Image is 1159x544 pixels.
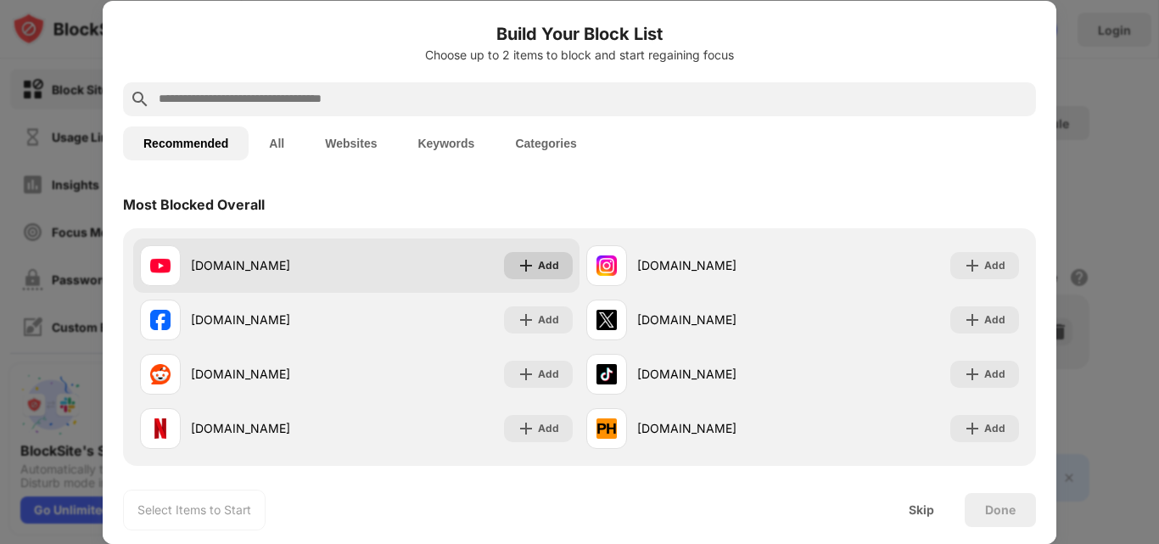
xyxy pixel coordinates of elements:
img: favicons [150,310,171,330]
div: Add [538,366,559,383]
div: [DOMAIN_NAME] [637,419,803,437]
div: [DOMAIN_NAME] [637,365,803,383]
div: [DOMAIN_NAME] [637,311,803,328]
img: favicons [596,310,617,330]
div: [DOMAIN_NAME] [191,311,356,328]
div: Skip [909,503,934,517]
button: All [249,126,305,160]
div: Add [984,366,1005,383]
div: Add [538,420,559,437]
div: [DOMAIN_NAME] [191,256,356,274]
div: Add [984,420,1005,437]
img: favicons [596,364,617,384]
h6: Build Your Block List [123,21,1036,47]
button: Recommended [123,126,249,160]
div: Select Items to Start [137,502,251,519]
div: Add [984,257,1005,274]
img: favicons [150,418,171,439]
button: Websites [305,126,397,160]
div: [DOMAIN_NAME] [637,256,803,274]
img: favicons [150,364,171,384]
img: favicons [596,255,617,276]
img: favicons [150,255,171,276]
img: favicons [596,418,617,439]
div: Add [538,257,559,274]
div: Add [538,311,559,328]
div: Add [984,311,1005,328]
div: [DOMAIN_NAME] [191,419,356,437]
div: Done [985,503,1016,517]
div: Choose up to 2 items to block and start regaining focus [123,48,1036,62]
button: Keywords [397,126,495,160]
button: Categories [495,126,596,160]
div: Most Blocked Overall [123,196,265,213]
img: search.svg [130,89,150,109]
div: [DOMAIN_NAME] [191,365,356,383]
